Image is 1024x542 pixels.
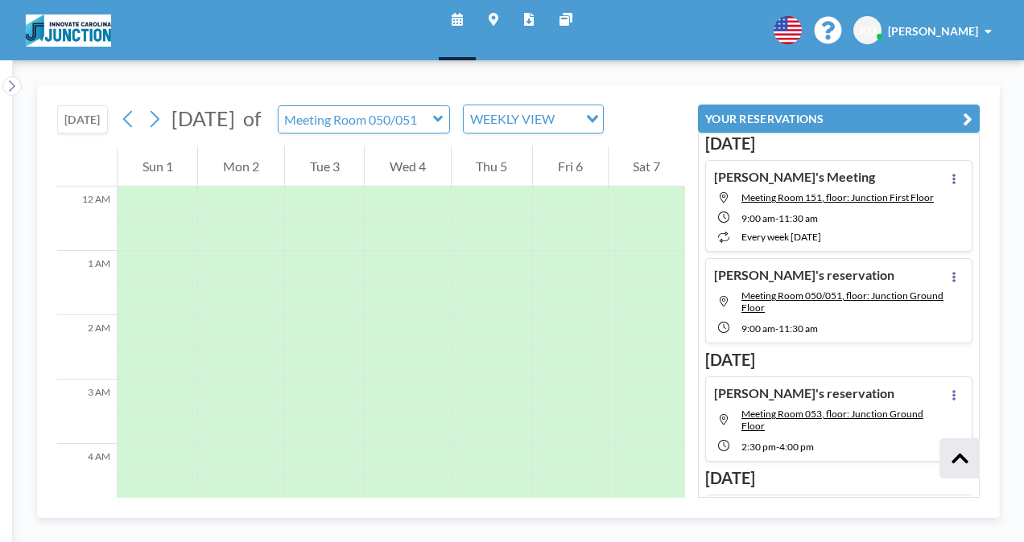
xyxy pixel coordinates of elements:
[452,146,532,187] div: Thu 5
[775,212,778,224] span: -
[57,187,117,251] div: 12 AM
[741,289,943,314] span: Meeting Room 050/051, floor: Junction Ground Floor
[778,322,818,335] span: 11:30 AM
[118,146,197,187] div: Sun 1
[57,315,117,380] div: 2 AM
[741,231,821,243] span: every week [DATE]
[57,380,117,444] div: 3 AM
[888,24,978,38] span: [PERSON_NAME]
[775,322,778,335] span: -
[559,109,576,129] input: Search for option
[779,441,814,453] span: 4:00 PM
[698,105,980,133] button: YOUR RESERVATIONS
[533,146,607,187] div: Fri 6
[57,105,108,133] button: [DATE]
[609,146,685,187] div: Sat 7
[778,212,818,224] span: 11:30 AM
[714,385,894,401] h4: [PERSON_NAME]'s reservation
[714,169,875,185] h4: [PERSON_NAME]'s Meeting
[705,350,972,370] h3: [DATE]
[464,105,603,133] div: Search for option
[57,251,117,315] div: 1 AM
[279,106,433,133] input: Meeting Room 050/051
[26,14,111,47] img: organization-logo
[171,106,235,130] span: [DATE]
[705,468,972,488] h3: [DATE]
[57,444,117,508] div: 4 AM
[741,408,923,432] span: Meeting Room 053, floor: Junction Ground Floor
[741,212,775,224] span: 9:00 AM
[741,441,776,453] span: 2:30 PM
[705,133,972,154] h3: [DATE]
[741,191,934,203] span: Meeting Room 151, floor: Junction First Floor
[741,322,775,335] span: 9:00 AM
[714,267,894,283] h4: [PERSON_NAME]'s reservation
[285,146,364,187] div: Tue 3
[467,109,558,129] span: WEEKLY VIEW
[198,146,283,187] div: Mon 2
[860,23,876,38] span: KD
[243,106,261,131] span: of
[776,441,779,453] span: -
[365,146,450,187] div: Wed 4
